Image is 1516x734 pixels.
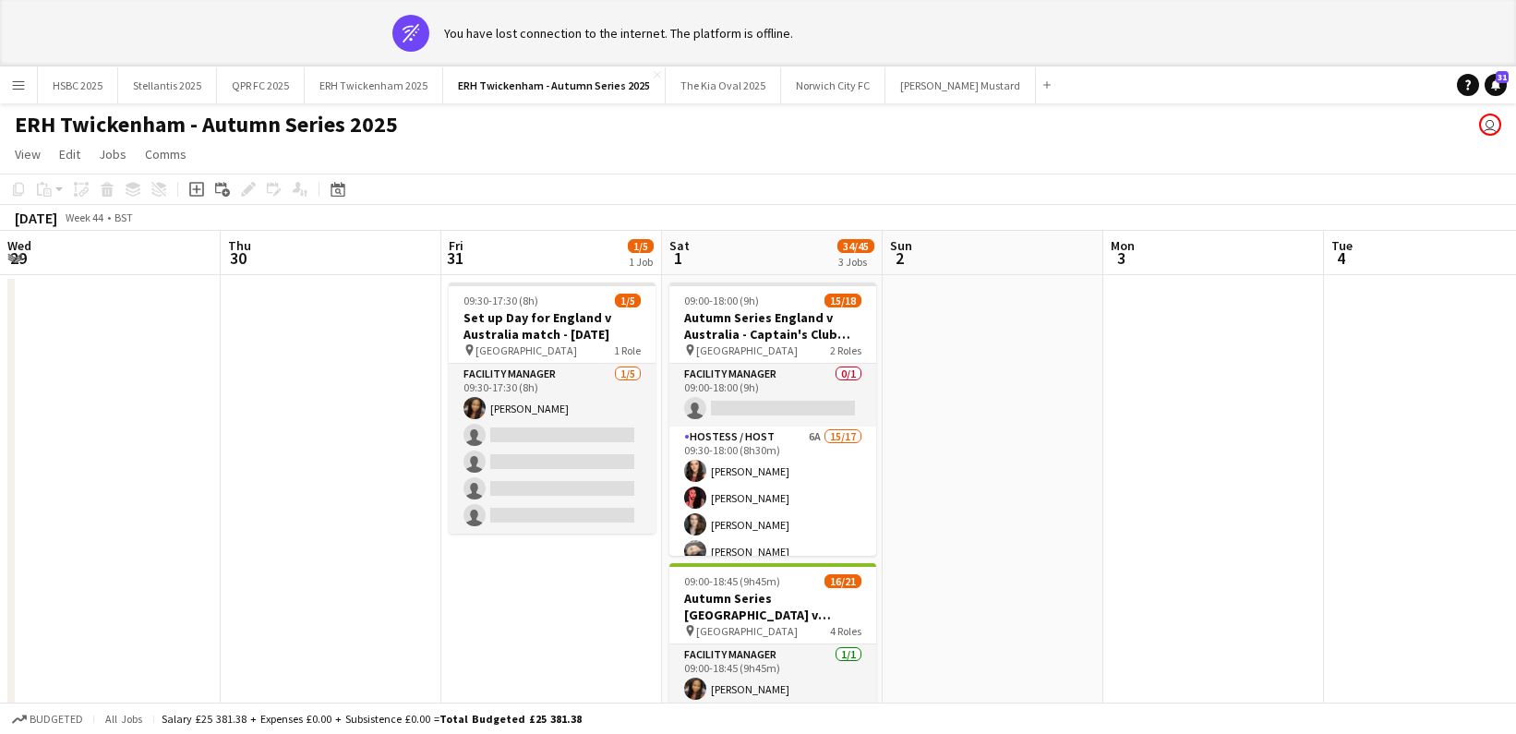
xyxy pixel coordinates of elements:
button: The Kia Oval 2025 [666,67,781,103]
span: Week 44 [61,211,107,224]
h3: Set up Day for England v Australia match - [DATE] [449,309,656,343]
span: All jobs [102,712,146,726]
span: Sun [890,237,912,254]
span: Comms [145,146,186,162]
button: Stellantis 2025 [118,67,217,103]
span: 30 [225,247,251,269]
span: 2 Roles [830,343,861,357]
span: Fri [449,237,463,254]
span: 09:00-18:00 (9h) [684,294,759,307]
app-job-card: 09:00-18:00 (9h)15/18Autumn Series England v Australia - Captain's Club (North Stand) - [DATE] [G... [669,283,876,556]
span: 29 [5,247,31,269]
div: Salary £25 381.38 + Expenses £0.00 + Subsistence £0.00 = [162,712,582,726]
button: HSBC 2025 [38,67,118,103]
span: Total Budgeted £25 381.38 [439,712,582,726]
a: View [7,142,48,166]
div: You have lost connection to the internet. The platform is offline. [444,25,793,42]
div: 1 Job [629,255,653,269]
span: Edit [59,146,80,162]
h3: Autumn Series England v Australia - Captain's Club (North Stand) - [DATE] [669,309,876,343]
app-card-role: Facility Manager1/509:30-17:30 (8h)[PERSON_NAME] [449,364,656,534]
div: BST [114,211,133,224]
span: 1/5 [615,294,641,307]
span: 34/45 [837,239,874,253]
span: View [15,146,41,162]
button: Budgeted [9,709,86,729]
app-card-role: Facility Manager0/109:00-18:00 (9h) [669,364,876,427]
span: [GEOGRAPHIC_DATA] [696,343,798,357]
span: 1 [667,247,690,269]
span: Jobs [99,146,126,162]
span: 1/5 [628,239,654,253]
button: ERH Twickenham 2025 [305,67,443,103]
h1: ERH Twickenham - Autumn Series 2025 [15,111,398,138]
span: [GEOGRAPHIC_DATA] [696,624,798,638]
span: Wed [7,237,31,254]
span: Mon [1111,237,1135,254]
span: 4 Roles [830,624,861,638]
button: QPR FC 2025 [217,67,305,103]
a: Jobs [91,142,134,166]
span: [GEOGRAPHIC_DATA] [475,343,577,357]
span: 4 [1329,247,1353,269]
span: 09:30-17:30 (8h) [463,294,538,307]
span: Tue [1331,237,1353,254]
span: Thu [228,237,251,254]
span: 1 Role [614,343,641,357]
a: 31 [1485,74,1507,96]
span: 3 [1108,247,1135,269]
app-card-role: Facility Manager1/109:00-18:45 (9h45m)[PERSON_NAME] [669,644,876,707]
h3: Autumn Series [GEOGRAPHIC_DATA] v Australia - Gate 1 ([GEOGRAPHIC_DATA]) - [DATE] [669,590,876,623]
button: ERH Twickenham - Autumn Series 2025 [443,67,666,103]
a: Edit [52,142,88,166]
app-job-card: 09:30-17:30 (8h)1/5Set up Day for England v Australia match - [DATE] [GEOGRAPHIC_DATA]1 RoleFacil... [449,283,656,534]
span: 31 [1496,71,1509,83]
span: 16/21 [824,574,861,588]
div: 3 Jobs [838,255,873,269]
button: [PERSON_NAME] Mustard [885,67,1036,103]
span: Sat [669,237,690,254]
a: Comms [138,142,194,166]
span: 2 [887,247,912,269]
span: 09:00-18:45 (9h45m) [684,574,780,588]
div: [DATE] [15,209,57,227]
span: Budgeted [30,713,83,726]
app-user-avatar: Sam Johannesson [1479,114,1501,136]
button: Norwich City FC [781,67,885,103]
span: 15/18 [824,294,861,307]
span: 31 [446,247,463,269]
